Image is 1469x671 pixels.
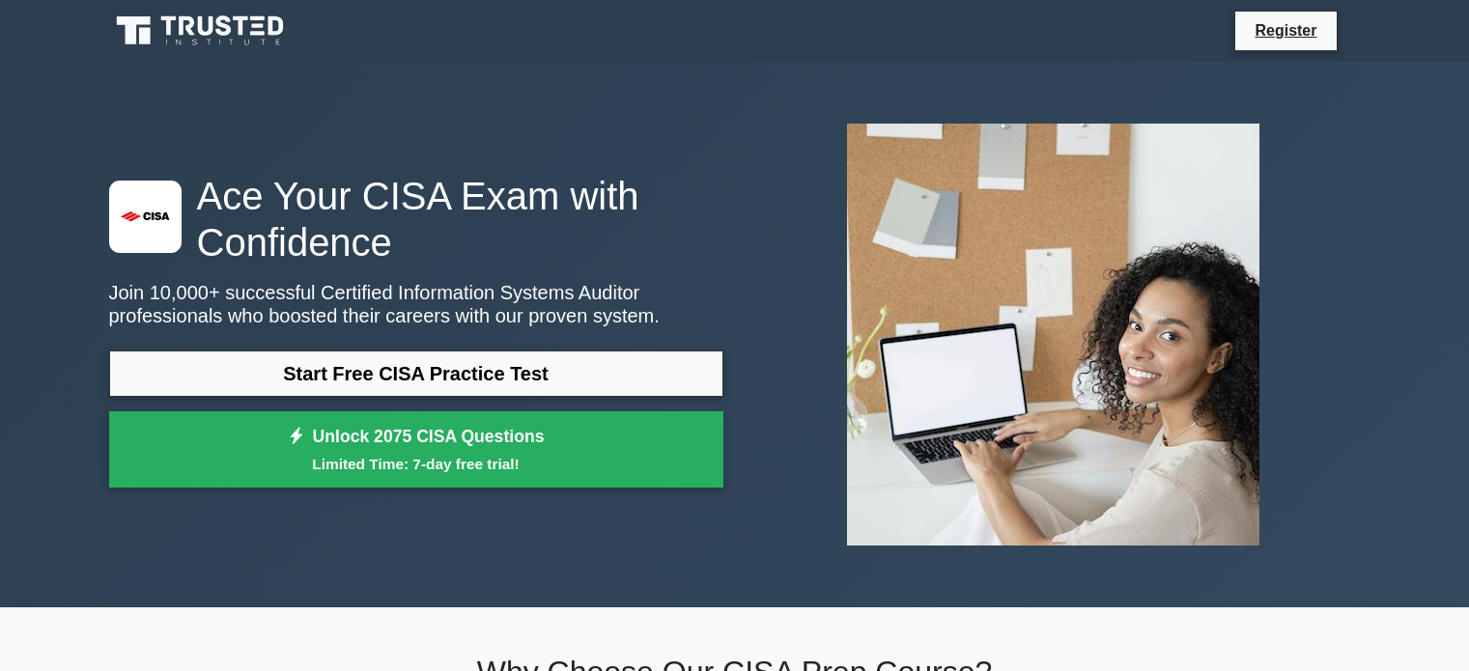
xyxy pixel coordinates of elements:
[109,281,723,327] p: Join 10,000+ successful Certified Information Systems Auditor professionals who boosted their car...
[1243,18,1328,42] a: Register
[109,173,723,266] h1: Ace Your CISA Exam with Confidence
[109,411,723,489] a: Unlock 2075 CISA QuestionsLimited Time: 7-day free trial!
[133,453,699,475] small: Limited Time: 7-day free trial!
[109,350,723,397] a: Start Free CISA Practice Test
